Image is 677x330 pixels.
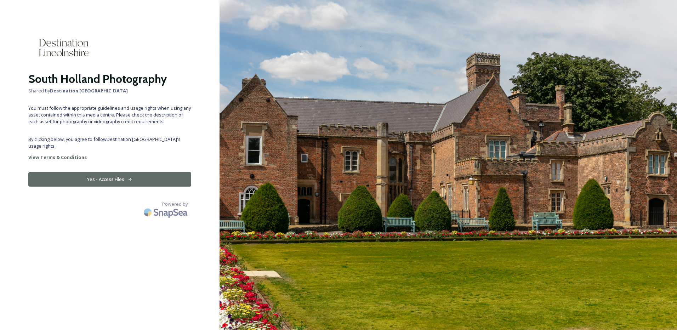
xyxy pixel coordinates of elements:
strong: View Terms & Conditions [28,154,87,160]
span: You must follow the appropriate guidelines and usage rights when using any asset contained within... [28,105,191,125]
span: Shared by [28,87,191,94]
button: Yes - Access Files [28,172,191,187]
h2: South Holland Photography [28,70,191,87]
strong: Destination [GEOGRAPHIC_DATA] [50,87,128,94]
img: DESTINATION-LINCOLNSHIRE-%EF%BF%BD-Charcoal_RGB_MASTER-LOGO.webp [28,28,99,67]
a: View Terms & Conditions [28,153,191,161]
span: Powered by [162,201,188,207]
span: By clicking below, you agree to follow Destination [GEOGRAPHIC_DATA] 's usage rights. [28,136,191,149]
img: SnapSea Logo [142,204,191,221]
